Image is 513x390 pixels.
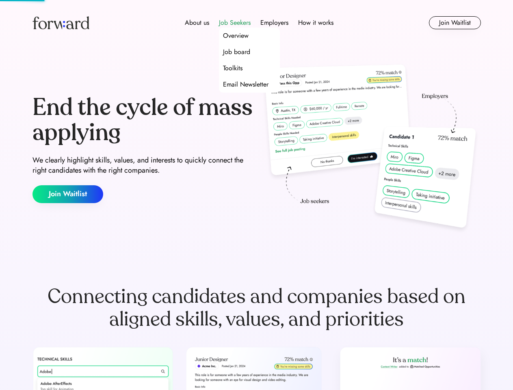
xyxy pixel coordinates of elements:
[260,62,481,236] img: hero-image.png
[32,95,253,145] div: End the cycle of mass applying
[223,31,249,41] div: Overview
[32,16,89,29] img: Forward logo
[429,16,481,29] button: Join Waitlist
[223,47,250,57] div: Job board
[32,155,253,175] div: We clearly highlight skills, values, and interests to quickly connect the right candidates with t...
[185,18,209,28] div: About us
[223,80,268,89] div: Email Newsletter
[298,18,333,28] div: How it works
[32,185,103,203] button: Join Waitlist
[223,63,242,73] div: Toolkits
[32,285,481,331] div: Connecting candidates and companies based on aligned skills, values, and priorities
[260,18,288,28] div: Employers
[219,18,251,28] div: Job Seekers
